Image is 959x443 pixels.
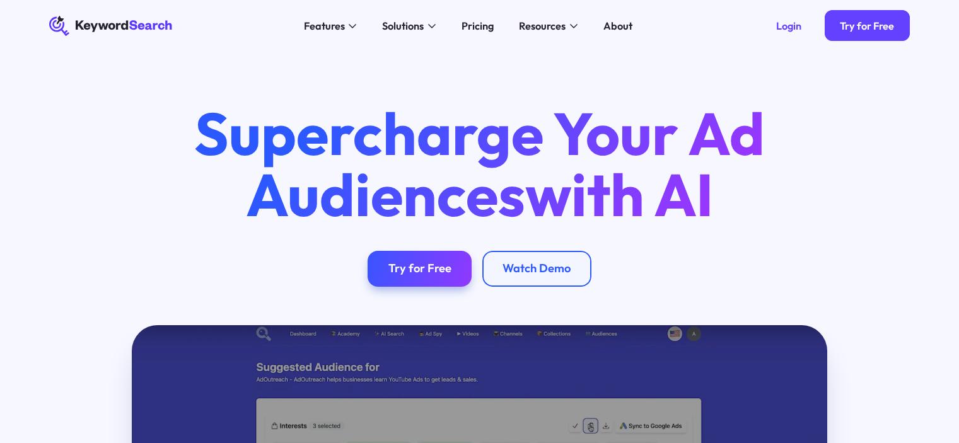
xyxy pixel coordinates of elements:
[382,18,424,34] div: Solutions
[453,16,501,37] a: Pricing
[603,18,632,34] div: About
[368,251,472,287] a: Try for Free
[760,10,817,41] a: Login
[519,18,566,34] div: Resources
[525,157,714,231] span: with AI
[503,262,571,276] div: Watch Demo
[840,20,894,32] div: Try for Free
[170,103,788,225] h1: Supercharge Your Ad Audiences
[776,20,801,32] div: Login
[595,16,640,37] a: About
[825,10,910,41] a: Try for Free
[304,18,345,34] div: Features
[462,18,494,34] div: Pricing
[388,262,451,276] div: Try for Free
